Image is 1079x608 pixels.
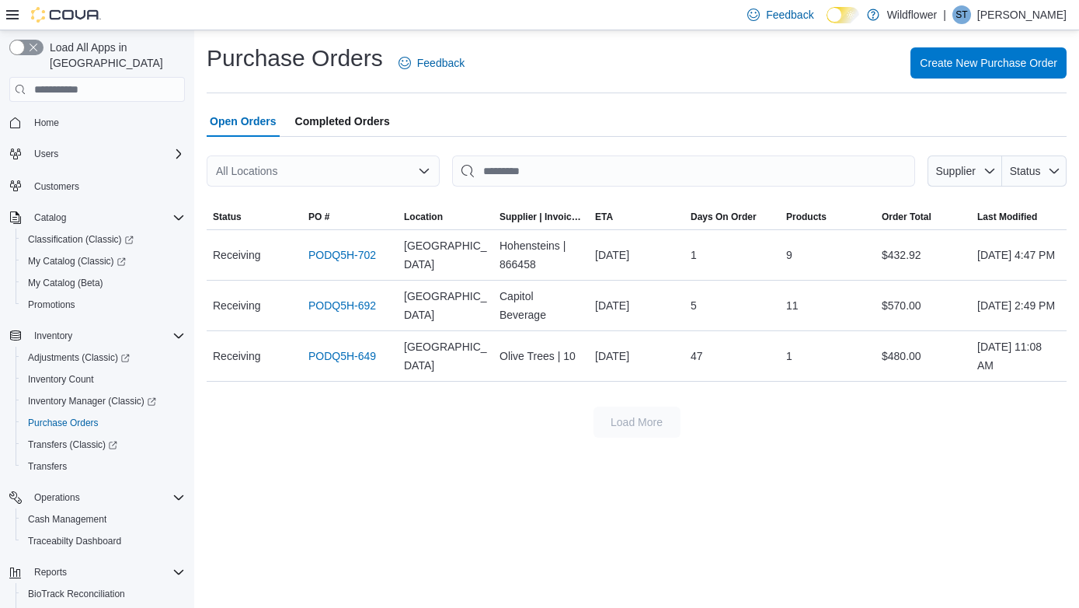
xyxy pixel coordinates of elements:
button: Inventory [28,327,78,345]
button: My Catalog (Beta) [16,272,191,294]
div: $480.00 [875,341,971,372]
span: Feedback [417,55,465,71]
button: Load More [593,407,680,438]
span: Purchase Orders [22,414,185,432]
span: 9 [786,246,792,264]
span: ETA [595,211,613,223]
button: Status [1002,155,1067,187]
a: Classification (Classic) [16,229,191,250]
span: My Catalog (Beta) [28,277,103,289]
button: Create New Purchase Order [910,47,1067,79]
span: [GEOGRAPHIC_DATA] [404,287,487,324]
span: Users [34,148,58,160]
span: Open Orders [210,106,277,137]
button: Reports [3,561,191,583]
span: Receiving [213,347,260,365]
a: Traceabilty Dashboard [22,532,127,550]
div: Hohensteins | 866458 [493,230,589,280]
a: My Catalog (Classic) [16,250,191,272]
span: ST [955,5,967,24]
div: Location [404,211,443,223]
span: My Catalog (Classic) [22,252,185,271]
h1: Purchase Orders [207,43,383,74]
span: Transfers (Classic) [22,435,185,454]
button: Operations [3,487,191,508]
span: Completed Orders [295,106,390,137]
a: Purchase Orders [22,414,105,432]
span: Traceabilty Dashboard [22,532,185,550]
a: PODQ5H-692 [308,296,376,315]
button: Home [3,111,191,134]
span: 5 [691,296,697,315]
a: My Catalog (Classic) [22,252,132,271]
button: Location [398,204,493,229]
span: Inventory Count [28,373,94,386]
span: My Catalog (Classic) [28,255,126,267]
span: Load All Apps in [GEOGRAPHIC_DATA] [44,40,185,71]
span: Reports [34,566,67,578]
span: Order Total [882,211,931,223]
span: 47 [691,347,703,365]
span: Cash Management [28,513,106,526]
span: Inventory Manager (Classic) [28,395,156,407]
span: Days On Order [691,211,757,223]
span: Status [1010,165,1041,177]
span: [GEOGRAPHIC_DATA] [404,236,487,274]
button: Order Total [875,204,971,229]
button: Transfers [16,456,191,477]
span: Supplier [936,165,976,177]
a: Transfers [22,457,73,476]
a: Inventory Manager (Classic) [16,390,191,412]
button: Products [780,204,875,229]
div: [DATE] [589,341,684,372]
span: Classification (Classic) [28,233,134,246]
button: Reports [28,563,73,582]
span: [GEOGRAPHIC_DATA] [404,337,487,375]
div: [DATE] 4:47 PM [971,239,1067,271]
div: [DATE] 2:49 PM [971,290,1067,321]
button: Last Modified [971,204,1067,229]
a: Inventory Manager (Classic) [22,392,162,411]
button: Open list of options [418,165,430,177]
a: Inventory Count [22,370,100,389]
button: Supplier | Invoice Number [493,204,589,229]
span: Adjustments (Classic) [28,351,130,364]
a: Transfers (Classic) [16,434,191,456]
span: Status [213,211,242,223]
span: Transfers [28,460,67,473]
span: Inventory [34,330,72,342]
span: Operations [28,488,185,507]
input: This is a search bar. After typing your query, hit enter to filter the results lower in the page. [452,155,915,187]
button: Customers [3,174,191,197]
span: Load More [611,414,663,430]
div: Sarah Tahir [952,5,971,24]
span: Inventory [28,327,185,345]
a: Adjustments (Classic) [16,347,191,369]
button: Inventory [3,325,191,347]
span: Receiving [213,296,260,315]
a: PODQ5H-649 [308,347,376,365]
button: Users [3,143,191,165]
div: [DATE] [589,290,684,321]
span: Operations [34,491,80,504]
span: Transfers (Classic) [28,439,117,451]
p: Wildflower [887,5,938,24]
span: Traceabilty Dashboard [28,535,121,547]
a: Adjustments (Classic) [22,348,136,367]
span: Create New Purchase Order [920,55,1057,71]
p: | [943,5,946,24]
span: Inventory Manager (Classic) [22,392,185,411]
a: Feedback [392,47,471,79]
span: Home [28,113,185,132]
a: Cash Management [22,510,113,529]
div: [DATE] [589,239,684,271]
button: Days On Order [684,204,780,229]
a: PODQ5H-702 [308,246,376,264]
button: Promotions [16,294,191,316]
a: My Catalog (Beta) [22,274,110,292]
span: Users [28,145,185,163]
span: Inventory Count [22,370,185,389]
span: Adjustments (Classic) [22,348,185,367]
button: Users [28,145,64,163]
span: Last Modified [977,211,1037,223]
